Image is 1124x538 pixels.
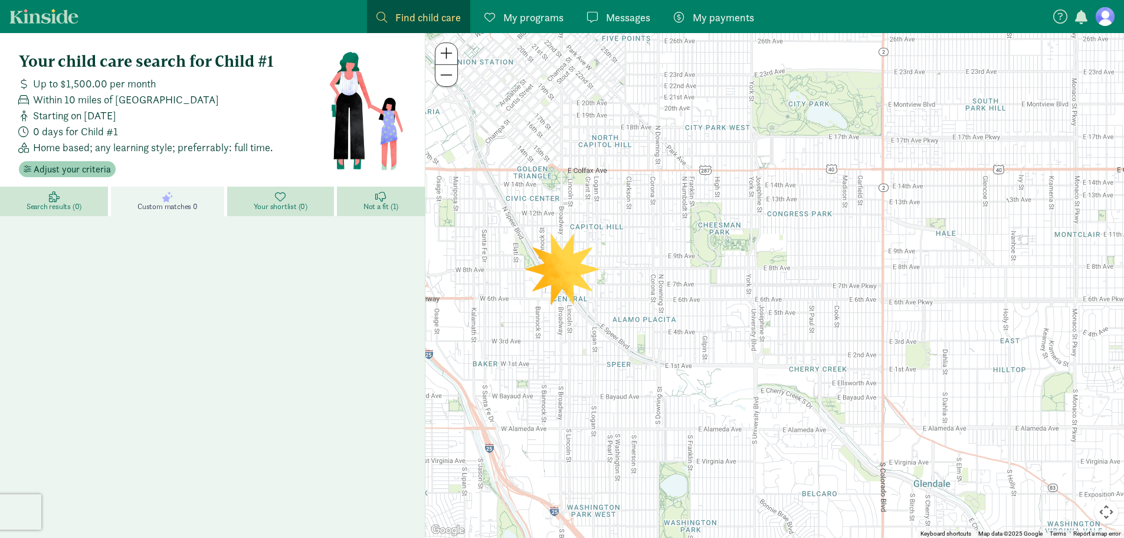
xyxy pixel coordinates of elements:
[33,139,273,155] span: Home based; any learning style; preferrably: full time.
[33,76,156,92] span: Up to $1,500.00 per month
[920,530,971,538] button: Keyboard shortcuts
[428,523,467,538] a: Open this area in Google Maps (opens a new window)
[693,9,754,25] span: My payments
[34,162,111,177] span: Adjust your criteria
[254,202,307,211] span: Your shortlist (0)
[1050,530,1066,537] a: Terms (opens in new tab)
[337,187,425,216] a: Not a fit (1)
[363,202,398,211] span: Not a fit (1)
[395,9,461,25] span: Find child care
[111,187,227,216] a: Custom matches 0
[137,202,198,211] span: Custom matches 0
[19,161,116,178] button: Adjust your criteria
[33,107,116,123] span: Starting on [DATE]
[1094,500,1118,524] button: Map camera controls
[1073,530,1120,537] a: Report a map error
[9,9,78,24] a: Kinside
[606,9,650,25] span: Messages
[978,530,1043,537] span: Map data ©2025 Google
[33,123,118,139] span: 0 days for Child #1
[503,9,563,25] span: My programs
[227,187,337,216] a: Your shortlist (0)
[27,202,81,211] span: Search results (0)
[33,92,219,107] span: Within 10 miles of [GEOGRAPHIC_DATA]
[428,523,467,538] img: Google
[19,52,329,71] h4: Your child care search for Child #1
